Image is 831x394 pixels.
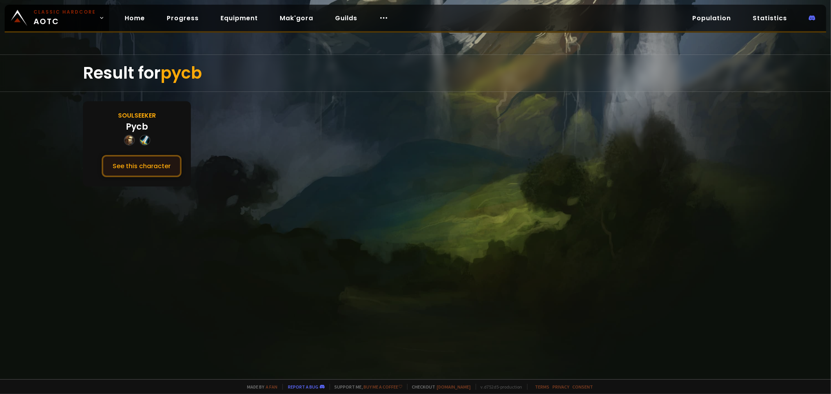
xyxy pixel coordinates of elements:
[329,10,363,26] a: Guilds
[214,10,264,26] a: Equipment
[34,9,96,27] span: AOTC
[5,5,109,31] a: Classic HardcoreAOTC
[102,155,182,177] button: See this character
[553,384,570,390] a: Privacy
[288,384,319,390] a: Report a bug
[476,384,522,390] span: v. d752d5 - production
[34,9,96,16] small: Classic Hardcore
[83,55,748,91] div: Result for
[118,10,151,26] a: Home
[266,384,278,390] a: a fan
[161,10,205,26] a: Progress
[573,384,593,390] a: Consent
[746,10,793,26] a: Statistics
[161,62,202,84] span: pycb
[273,10,319,26] a: Mak'gora
[243,384,278,390] span: Made by
[330,384,402,390] span: Support me,
[407,384,471,390] span: Checkout
[126,120,148,133] div: Pycb
[437,384,471,390] a: [DOMAIN_NAME]
[686,10,737,26] a: Population
[364,384,402,390] a: Buy me a coffee
[535,384,550,390] a: Terms
[118,111,156,120] div: Soulseeker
